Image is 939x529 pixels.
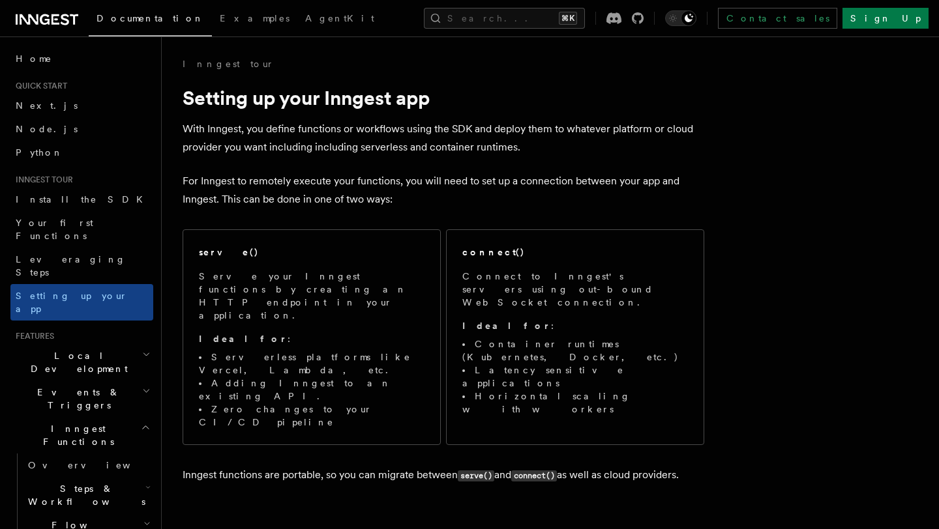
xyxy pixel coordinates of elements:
p: : [462,319,688,332]
a: Overview [23,453,153,477]
span: Events & Triggers [10,386,142,412]
button: Steps & Workflows [23,477,153,513]
span: AgentKit [305,13,374,23]
span: Python [16,147,63,158]
a: Node.js [10,117,153,141]
p: Serve your Inngest functions by creating an HTTP endpoint in your application. [199,270,425,322]
span: Your first Functions [16,218,93,241]
span: Inngest tour [10,175,73,185]
span: Inngest Functions [10,422,141,448]
span: Examples [220,13,290,23]
code: serve() [458,470,494,481]
span: Overview [28,460,162,470]
a: AgentKit [297,4,382,35]
button: Toggle dark mode [665,10,696,26]
a: Your first Functions [10,211,153,248]
span: Home [16,52,52,65]
a: Setting up your app [10,284,153,321]
p: : [199,332,425,345]
button: Inngest Functions [10,417,153,453]
a: Home [10,47,153,70]
code: connect() [511,470,557,481]
a: Sign Up [842,8,929,29]
button: Local Development [10,344,153,380]
p: Connect to Inngest's servers using out-bound WebSocket connection. [462,270,688,309]
p: With Inngest, you define functions or workflows using the SDK and deploy them to whatever platfor... [183,120,704,156]
span: Quick start [10,81,67,91]
a: Documentation [89,4,212,36]
h2: connect() [462,246,525,259]
a: Python [10,141,153,164]
span: Setting up your app [16,291,128,314]
button: Events & Triggers [10,380,153,417]
a: Install the SDK [10,188,153,211]
a: Inngest tour [183,57,274,70]
span: Documentation [97,13,204,23]
li: Serverless platforms like Vercel, Lambda, etc. [199,350,425,377]
span: Features [10,331,54,341]
li: Horizontal scaling with workers [462,390,688,416]
button: Search...⌘K [424,8,585,29]
p: Inngest functions are portable, so you can migrate between and as well as cloud providers. [183,466,704,485]
strong: Ideal for [199,334,288,344]
span: Local Development [10,349,142,375]
a: serve()Serve your Inngest functions by creating an HTTP endpoint in your application.Ideal for:Se... [183,229,441,445]
span: Install the SDK [16,194,151,205]
a: connect()Connect to Inngest's servers using out-bound WebSocket connection.Ideal for:Container ru... [446,229,704,445]
span: Steps & Workflows [23,482,145,508]
a: Leveraging Steps [10,248,153,284]
a: Contact sales [718,8,837,29]
span: Next.js [16,100,78,111]
li: Adding Inngest to an existing API. [199,377,425,403]
h1: Setting up your Inngest app [183,86,704,109]
a: Examples [212,4,297,35]
kbd: ⌘K [559,12,577,25]
h2: serve() [199,246,259,259]
li: Latency sensitive applications [462,364,688,390]
strong: Ideal for [462,321,551,331]
a: Next.js [10,94,153,117]
p: For Inngest to remotely execute your functions, you will need to set up a connection between your... [183,172,704,208]
li: Zero changes to your CI/CD pipeline [199,403,425,429]
span: Leveraging Steps [16,254,126,278]
span: Node.js [16,124,78,134]
li: Container runtimes (Kubernetes, Docker, etc.) [462,337,688,364]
